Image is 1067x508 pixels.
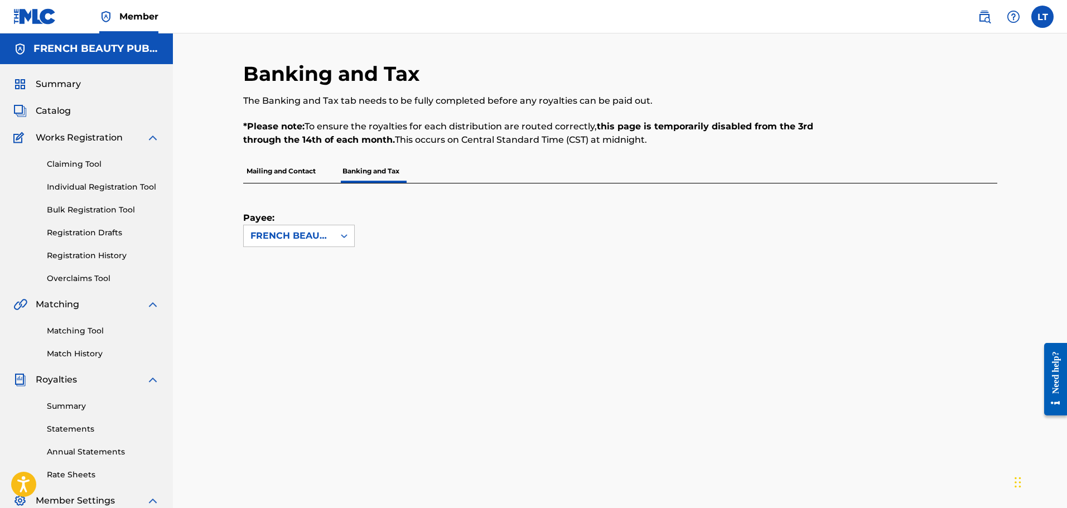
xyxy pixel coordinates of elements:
[47,469,160,481] a: Rate Sheets
[339,159,403,183] p: Banking and Tax
[146,298,160,311] img: expand
[36,494,115,507] span: Member Settings
[99,10,113,23] img: Top Rightsholder
[13,78,27,91] img: Summary
[243,211,299,225] label: Payee:
[13,104,27,118] img: Catalog
[13,42,27,56] img: Accounts
[13,8,56,25] img: MLC Logo
[36,298,79,311] span: Matching
[47,227,160,239] a: Registration Drafts
[47,400,160,412] a: Summary
[47,204,160,216] a: Bulk Registration Tool
[1031,6,1054,28] div: User Menu
[36,131,123,144] span: Works Registration
[36,104,71,118] span: Catalog
[243,94,824,108] p: The Banking and Tax tab needs to be fully completed before any royalties can be paid out.
[1002,6,1025,28] div: Help
[1011,454,1067,508] iframe: Chat Widget
[243,121,813,145] strong: this page is temporarily disabled from the 3rd through the 14th of each month.
[47,423,160,435] a: Statements
[47,325,160,337] a: Matching Tool
[146,494,160,507] img: expand
[243,121,305,132] strong: *Please note:
[13,298,27,311] img: Matching
[1015,466,1021,499] div: Drag
[36,373,77,386] span: Royalties
[243,159,319,183] p: Mailing and Contact
[47,250,160,262] a: Registration History
[47,446,160,458] a: Annual Statements
[47,348,160,360] a: Match History
[978,10,991,23] img: search
[47,181,160,193] a: Individual Registration Tool
[36,78,81,91] span: Summary
[1007,10,1020,23] img: help
[47,273,160,284] a: Overclaims Tool
[13,78,81,91] a: SummarySummary
[146,373,160,386] img: expand
[119,10,158,23] span: Member
[13,494,27,507] img: Member Settings
[33,42,160,55] h5: FRENCH BEAUTY PUBLISHING
[243,61,425,86] h2: Banking and Tax
[243,120,824,147] p: To ensure the royalties for each distribution are routed correctly, This occurs on Central Standa...
[47,158,160,170] a: Claiming Tool
[13,131,28,144] img: Works Registration
[1036,334,1067,424] iframe: Resource Center
[13,373,27,386] img: Royalties
[973,6,996,28] a: Public Search
[13,104,71,118] a: CatalogCatalog
[146,131,160,144] img: expand
[250,229,327,243] div: FRENCH BEAUTY PUBLISHING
